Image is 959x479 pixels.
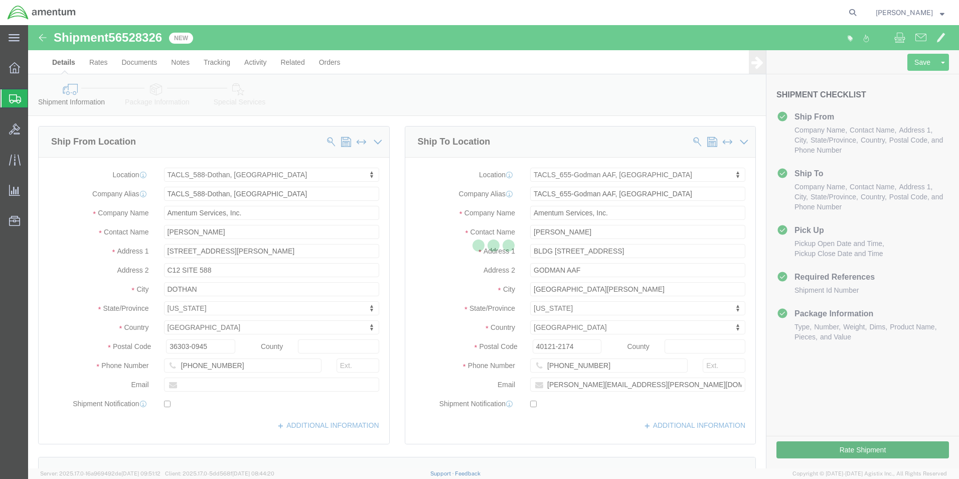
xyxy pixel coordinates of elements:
span: Marcus McGuire [876,7,933,18]
span: Server: 2025.17.0-16a969492de [40,470,161,476]
img: logo [7,5,76,20]
a: Support [430,470,455,476]
span: Copyright © [DATE]-[DATE] Agistix Inc., All Rights Reserved [792,469,947,478]
span: Client: 2025.17.0-5dd568f [165,470,274,476]
span: [DATE] 08:44:20 [232,470,274,476]
a: Feedback [455,470,481,476]
button: [PERSON_NAME] [875,7,945,19]
span: [DATE] 09:51:12 [121,470,161,476]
